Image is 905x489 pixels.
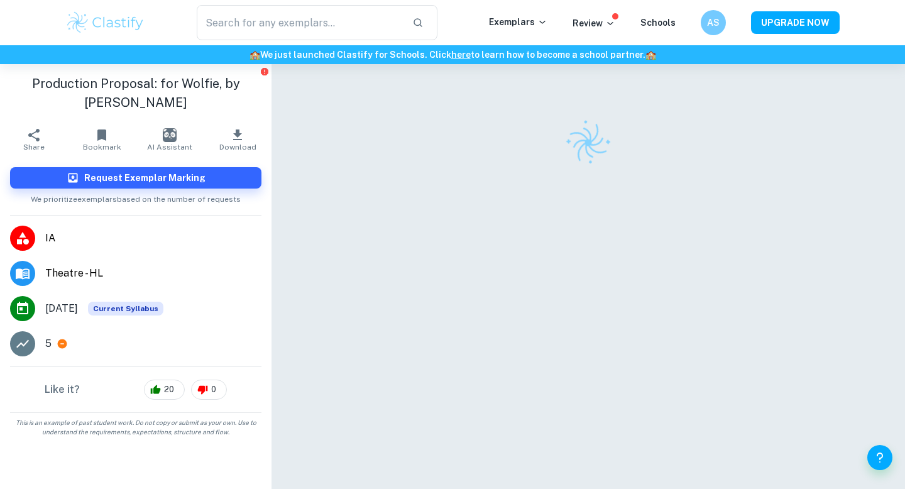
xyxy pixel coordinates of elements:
button: Report issue [260,67,269,76]
span: AI Assistant [147,143,192,151]
h6: AS [706,16,721,30]
img: AI Assistant [163,128,177,142]
h1: Production Proposal: for Wolfie, by [PERSON_NAME] [10,74,261,112]
span: 🏫 [645,50,656,60]
h6: Request Exemplar Marking [84,171,206,185]
button: Help and Feedback [867,445,892,470]
span: Bookmark [83,143,121,151]
button: Download [204,122,271,157]
span: This is an example of past student work. Do not copy or submit as your own. Use to understand the... [5,418,266,437]
span: Share [23,143,45,151]
span: Current Syllabus [88,302,163,316]
a: here [451,50,471,60]
h6: We just launched Clastify for Schools. Click to learn how to become a school partner. [3,48,902,62]
span: Theatre - HL [45,266,261,281]
h6: Like it? [45,382,80,397]
img: Clastify logo [557,112,620,174]
p: Review [573,16,615,30]
span: IA [45,231,261,246]
img: Clastify logo [65,10,145,35]
span: 🏫 [250,50,260,60]
div: This exemplar is based on the current syllabus. Feel free to refer to it for inspiration/ideas wh... [88,302,163,316]
button: Request Exemplar Marking [10,167,261,189]
p: Exemplars [489,15,547,29]
span: We prioritize exemplars based on the number of requests [31,189,241,205]
span: 0 [204,383,223,396]
button: Bookmark [68,122,136,157]
span: Download [219,143,256,151]
span: [DATE] [45,301,78,316]
p: 5 [45,336,52,351]
span: 20 [157,383,181,396]
div: 20 [144,380,185,400]
button: AI Assistant [136,122,204,157]
input: Search for any exemplars... [197,5,402,40]
button: UPGRADE NOW [751,11,840,34]
button: AS [701,10,726,35]
a: Schools [640,18,676,28]
div: 0 [191,380,227,400]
